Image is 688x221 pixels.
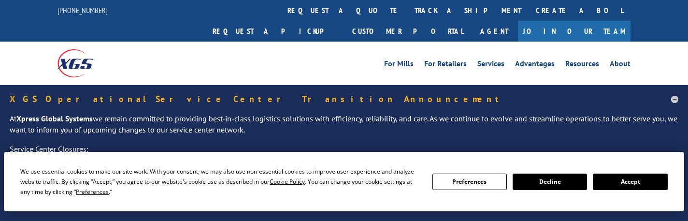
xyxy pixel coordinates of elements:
a: Request a pickup [205,21,345,42]
a: For Retailers [424,60,467,71]
span: Cookie Policy [270,177,305,186]
span: Preferences [76,188,109,196]
div: We use essential cookies to make our site work. With your consent, we may also use non-essential ... [20,166,420,197]
a: Services [477,60,504,71]
a: Advantages [515,60,555,71]
a: Join Our Team [518,21,631,42]
a: Customer Portal [345,21,471,42]
a: About [610,60,631,71]
a: Resources [565,60,599,71]
a: For Mills [384,60,414,71]
strong: Xpress Global Systems [16,114,93,123]
u: Service Center Closures: [10,144,88,154]
h5: XGS Operational Service Center Transition Announcement [10,95,678,103]
button: Preferences [432,174,507,190]
button: Accept [593,174,667,190]
div: Cookie Consent Prompt [4,152,684,211]
p: At we remain committed to providing best-in-class logistics solutions with efficiency, reliabilit... [10,113,678,144]
button: Decline [513,174,587,190]
a: [PHONE_NUMBER] [57,5,108,15]
a: Agent [471,21,518,42]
